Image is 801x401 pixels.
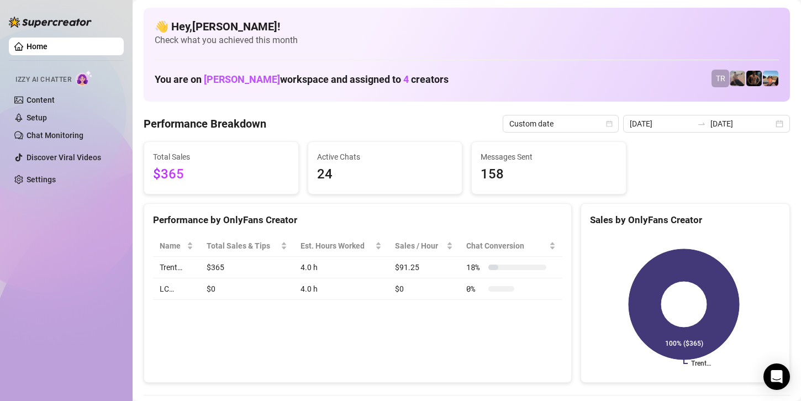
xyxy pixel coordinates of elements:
th: Sales / Hour [388,235,460,257]
div: Performance by OnlyFans Creator [153,213,562,228]
th: Chat Conversion [460,235,562,257]
span: 158 [481,164,617,185]
img: AI Chatter [76,70,93,86]
span: Custom date [509,115,612,132]
span: 24 [317,164,454,185]
td: $0 [388,278,460,300]
img: Trent [746,71,762,86]
span: Active Chats [317,151,454,163]
td: Trent… [153,257,200,278]
span: [PERSON_NAME] [204,73,280,85]
a: Chat Monitoring [27,131,83,140]
span: Total Sales [153,151,289,163]
span: $365 [153,164,289,185]
div: Est. Hours Worked [301,240,373,252]
img: LC [730,71,745,86]
a: Home [27,42,48,51]
input: End date [710,118,773,130]
td: 4.0 h [294,257,388,278]
img: Zach [763,71,778,86]
span: Check what you achieved this month [155,34,779,46]
span: calendar [606,120,613,127]
span: to [697,119,706,128]
td: LC… [153,278,200,300]
a: Discover Viral Videos [27,153,101,162]
div: Sales by OnlyFans Creator [590,213,781,228]
span: swap-right [697,119,706,128]
h4: Performance Breakdown [144,116,266,131]
span: Chat Conversion [466,240,546,252]
text: Trent… [691,360,711,367]
span: Izzy AI Chatter [15,75,71,85]
h1: You are on workspace and assigned to creators [155,73,449,86]
td: 4.0 h [294,278,388,300]
span: Total Sales & Tips [207,240,278,252]
input: Start date [630,118,693,130]
div: Open Intercom Messenger [763,363,790,390]
a: Settings [27,175,56,184]
span: Sales / Hour [395,240,444,252]
h4: 👋 Hey, [PERSON_NAME] ! [155,19,779,34]
a: Content [27,96,55,104]
span: 4 [403,73,409,85]
span: Messages Sent [481,151,617,163]
td: $0 [200,278,294,300]
th: Total Sales & Tips [200,235,294,257]
span: Name [160,240,185,252]
th: Name [153,235,200,257]
span: TR [716,72,725,85]
img: logo-BBDzfeDw.svg [9,17,92,28]
a: Setup [27,113,47,122]
span: 0 % [466,283,484,295]
td: $91.25 [388,257,460,278]
td: $365 [200,257,294,278]
span: 18 % [466,261,484,273]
